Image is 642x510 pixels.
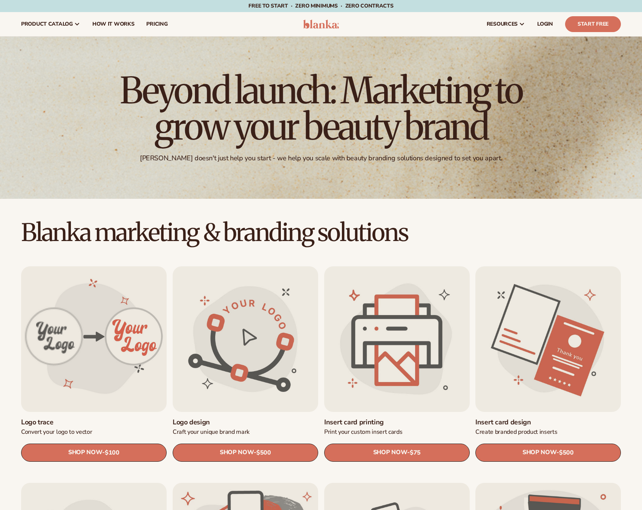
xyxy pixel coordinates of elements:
[105,449,120,456] span: $100
[522,449,556,456] span: SHOP NOW
[409,449,420,456] span: $75
[146,21,167,27] span: pricing
[140,154,502,163] div: [PERSON_NAME] doesn't just help you start - we help you scale with beauty branding solutions desi...
[373,449,407,456] span: SHOP NOW
[531,12,559,36] a: LOGIN
[21,418,167,427] a: Logo trace
[68,449,102,456] span: SHOP NOW
[559,449,574,456] span: $500
[173,418,318,427] a: Logo design
[565,16,621,32] a: Start Free
[173,444,318,462] a: SHOP NOW- $500
[86,12,141,36] a: How It Works
[324,444,470,462] a: SHOP NOW- $75
[21,21,73,27] span: product catalog
[487,21,518,27] span: resources
[324,418,470,427] a: Insert card printing
[256,449,271,456] span: $500
[248,2,393,9] span: Free to start · ZERO minimums · ZERO contracts
[140,12,173,36] a: pricing
[21,444,167,462] a: SHOP NOW- $100
[15,12,86,36] a: product catalog
[475,418,621,427] a: Insert card design
[537,21,553,27] span: LOGIN
[481,12,531,36] a: resources
[220,449,254,456] span: SHOP NOW
[114,72,529,145] h1: Beyond launch: Marketing to grow your beauty brand
[92,21,135,27] span: How It Works
[475,444,621,462] a: SHOP NOW- $500
[303,20,339,29] img: logo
